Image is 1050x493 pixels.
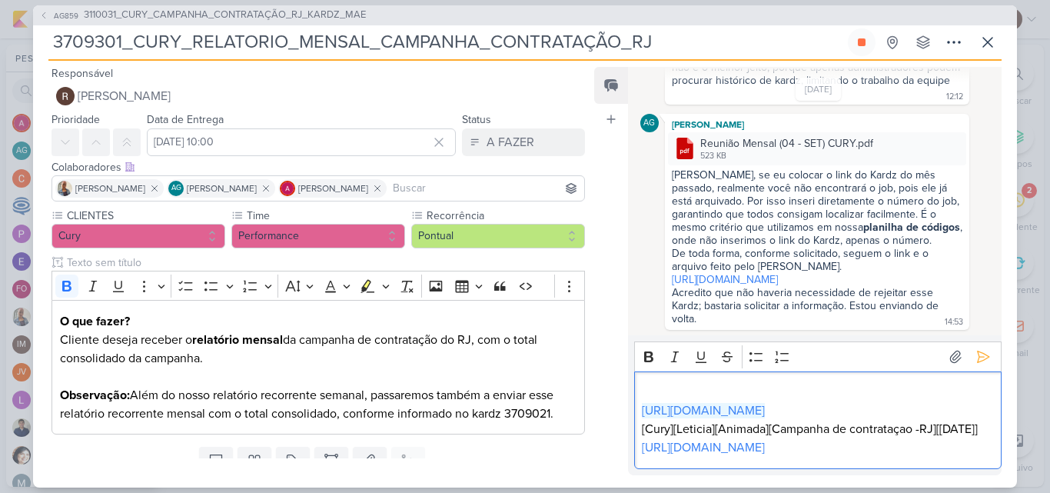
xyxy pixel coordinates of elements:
[863,221,960,234] strong: planilha de códigos
[52,113,100,126] label: Prioridade
[672,273,778,286] a: [URL][DOMAIN_NAME]
[856,36,868,48] div: Parar relógio
[245,208,405,224] label: Time
[187,182,257,195] span: [PERSON_NAME]
[60,331,577,386] p: Cliente deseja receber o da campanha de contratação do RJ, com o total consolidado da campanha.
[52,159,585,175] div: Colaboradores
[52,82,585,110] button: [PERSON_NAME]
[52,224,225,248] button: Cury
[640,114,659,132] div: Aline Gimenez Graciano
[668,117,966,132] div: [PERSON_NAME]
[48,28,845,56] input: Kard Sem Título
[64,255,585,271] input: Texto sem título
[280,181,295,196] img: Alessandra Gomes
[946,91,963,103] div: 12:12
[52,300,585,435] div: Editor editing area: main
[390,179,581,198] input: Buscar
[411,224,585,248] button: Pontual
[52,67,113,80] label: Responsável
[668,132,966,165] div: Reunião Mensal (04 - SET) CURY.pdf
[147,128,456,156] input: Select a date
[643,119,655,128] p: AG
[945,316,963,328] div: 14:53
[231,224,405,248] button: Performance
[171,185,181,192] p: AG
[642,440,765,455] a: [URL][DOMAIN_NAME]
[634,371,1002,469] div: Editor editing area: main
[462,113,491,126] label: Status
[60,314,130,329] strong: O que fazer?
[700,135,873,152] div: Reunião Mensal (04 - SET) CURY.pdf
[75,182,145,195] span: [PERSON_NAME]
[634,341,1002,371] div: Editor toolbar
[425,208,585,224] label: Recorrência
[147,113,224,126] label: Data de Entrega
[642,403,765,418] a: [URL][DOMAIN_NAME]
[65,208,225,224] label: CLIENTES
[672,286,942,325] div: Acredito que não haveria necessidade de rejeitar esse Kardz; bastaria solicitar a informação. Est...
[672,168,962,247] div: [PERSON_NAME], se eu colocar o link do Kardz do mês passado, realmente você não encontrará o job,...
[672,247,962,273] div: De toda forma, conforme solicitado, seguem o link e o arquivo feito pelo [PERSON_NAME].
[78,87,171,105] span: [PERSON_NAME]
[60,388,130,403] strong: Observação:
[298,182,368,195] span: [PERSON_NAME]
[60,386,577,423] p: Além do nosso relatório recorrente semanal, passaremos também a enviar esse relatório recorrente ...
[642,420,993,438] p: [Cury][Leticia][Animada][Campanha de contrataçao -RJ][[DATE]]
[192,332,283,348] strong: relatório mensal
[487,133,534,152] div: A FAZER
[52,271,585,301] div: Editor toolbar
[57,181,72,196] img: Iara Santos
[56,87,75,105] img: Rafael Dornelles
[462,128,585,156] button: A FAZER
[700,150,873,162] div: 523 KB
[168,181,184,196] div: Aline Gimenez Graciano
